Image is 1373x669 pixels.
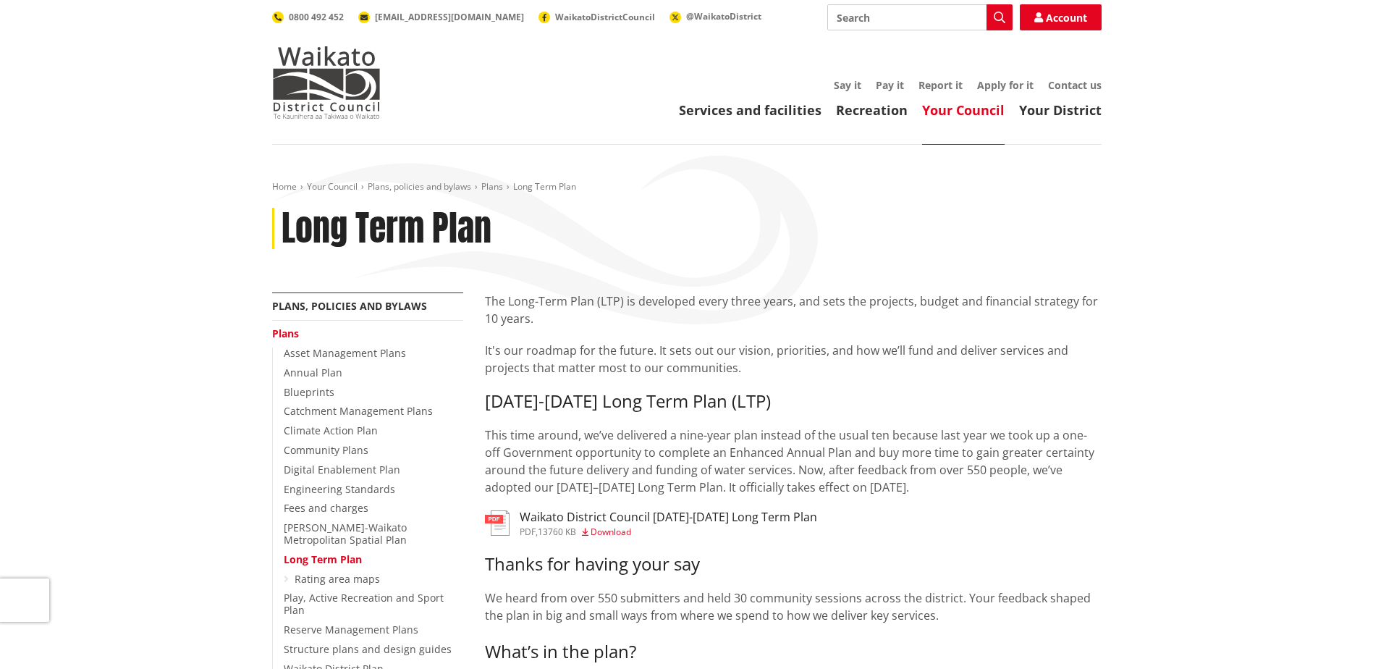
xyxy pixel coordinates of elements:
a: WaikatoDistrictCouncil [538,11,655,23]
p: This time around, we’ve delivered a nine-year plan instead of the usual ten because last year we ... [485,426,1102,496]
a: Pay it [876,78,904,92]
img: Waikato District Council - Te Kaunihera aa Takiwaa o Waikato [272,46,381,119]
h1: Long Term Plan [282,208,491,250]
a: @WaikatoDistrict [669,10,761,22]
span: Download [591,526,631,538]
a: 0800 492 452 [272,11,344,23]
div: , [520,528,817,537]
a: Catchment Management Plans [284,404,433,418]
a: Services and facilities [679,101,821,119]
a: Reserve Management Plans [284,623,418,636]
span: @WaikatoDistrict [686,10,761,22]
span: [EMAIL_ADDRESS][DOMAIN_NAME] [375,11,524,23]
span: WaikatoDistrictCouncil [555,11,655,23]
nav: breadcrumb [272,181,1102,193]
a: Your Council [307,180,358,193]
a: Structure plans and design guides [284,642,452,656]
a: Climate Action Plan [284,424,378,437]
h3: Thanks for having your say [485,554,1102,575]
a: Annual Plan [284,366,342,379]
a: Home [272,180,297,193]
a: Rating area maps [295,572,380,586]
a: Waikato District Council [DATE]-[DATE] Long Term Plan pdf,13760 KB Download [485,510,817,537]
a: Plans, policies and bylaws [368,180,471,193]
a: Your District [1019,101,1102,119]
span: Long Term Plan [513,180,576,193]
a: Blueprints [284,385,334,399]
a: Apply for it [977,78,1034,92]
a: Long Term Plan [284,552,362,566]
a: Contact us [1048,78,1102,92]
input: Search input [827,4,1013,30]
h3: [DATE]-[DATE] Long Term Plan (LTP) [485,391,1102,412]
a: [PERSON_NAME]-Waikato Metropolitan Spatial Plan [284,521,407,547]
p: The Long-Term Plan (LTP) is developed every three years, and sets the projects, budget and financ... [485,293,1102,327]
a: Plans, policies and bylaws [272,299,427,313]
a: Fees and charges [284,501,368,515]
span: We heard from over 550 submitters and held 30 community sessions across the district. Your feedba... [485,590,1091,623]
a: Asset Management Plans [284,346,406,360]
p: It's our roadmap for the future. It sets out our vision, priorities, and how we’ll fund and deliv... [485,342,1102,376]
span: 13760 KB [538,526,576,538]
a: Say it [834,78,861,92]
a: Community Plans [284,443,368,457]
h3: What’s in the plan? [485,641,1102,662]
a: Plans [272,327,299,340]
a: Play, Active Recreation and Sport Plan [284,591,444,617]
a: Digital Enablement Plan [284,463,400,476]
span: 0800 492 452 [289,11,344,23]
a: Account [1020,4,1102,30]
h3: Waikato District Council [DATE]-[DATE] Long Term Plan [520,510,817,524]
img: document-pdf.svg [485,510,510,536]
a: Your Council [922,101,1005,119]
a: [EMAIL_ADDRESS][DOMAIN_NAME] [358,11,524,23]
span: pdf [520,526,536,538]
a: Report it [918,78,963,92]
a: Engineering Standards [284,482,395,496]
a: Recreation [836,101,908,119]
a: Plans [481,180,503,193]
